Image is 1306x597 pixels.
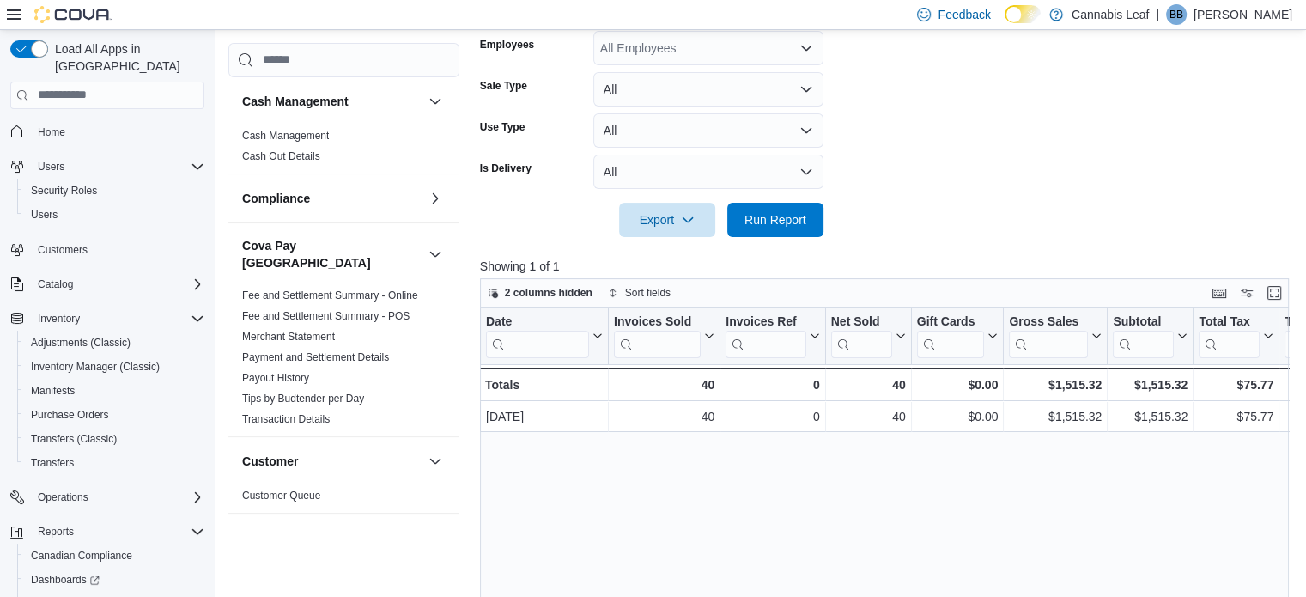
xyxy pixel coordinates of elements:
a: Security Roles [24,180,104,201]
a: Dashboards [17,568,211,592]
span: Reports [31,521,204,542]
div: Bobby Bassi [1166,4,1187,25]
span: Users [38,160,64,174]
button: Total Tax [1199,314,1273,357]
span: Users [31,156,204,177]
h3: Customer [242,453,298,470]
div: $1,515.32 [1009,375,1102,395]
span: Dashboards [31,573,100,587]
button: 2 columns hidden [481,283,599,303]
button: Gift Cards [916,314,998,357]
span: Reports [38,525,74,539]
a: Merchant Statement [242,331,335,343]
div: [DATE] [486,406,603,427]
span: Fee and Settlement Summary - POS [242,309,410,323]
div: Cash Management [228,125,459,174]
label: Sale Type [480,79,527,93]
a: Adjustments (Classic) [24,332,137,353]
button: Cash Management [425,91,446,112]
span: Manifests [31,384,75,398]
a: Transfers [24,453,81,473]
div: 40 [614,375,714,395]
button: Customers [3,237,211,262]
span: Cash Management [242,129,329,143]
button: Sort fields [601,283,677,303]
div: Gross Sales [1009,314,1088,330]
span: 2 columns hidden [505,286,592,300]
span: Sort fields [625,286,671,300]
span: Inventory [31,308,204,329]
div: Totals [485,375,603,395]
button: Reports [3,520,211,544]
a: Customers [31,240,94,260]
a: Dashboards [24,570,106,590]
div: 40 [831,406,906,427]
button: Cash Management [242,93,422,110]
span: Export [629,203,705,237]
span: Feedback [938,6,990,23]
span: Purchase Orders [24,405,204,425]
button: Users [3,155,211,179]
span: Run Report [744,211,806,228]
input: Dark Mode [1005,5,1041,23]
button: Gross Sales [1009,314,1102,357]
label: Use Type [480,120,525,134]
button: All [593,72,823,107]
button: Keyboard shortcuts [1209,283,1230,303]
span: BB [1169,4,1183,25]
span: Catalog [31,274,204,295]
span: Dashboards [24,570,204,590]
a: Canadian Compliance [24,545,139,566]
a: Transaction Details [242,413,330,425]
a: Inventory Manager (Classic) [24,356,167,377]
button: Inventory Manager (Classic) [17,355,211,379]
span: Home [38,125,65,139]
div: $0.00 [916,375,998,395]
div: Gift Cards [916,314,984,330]
span: Users [24,204,204,225]
button: Home [3,119,211,144]
span: Load All Apps in [GEOGRAPHIC_DATA] [48,40,204,75]
span: Fee and Settlement Summary - Online [242,289,418,302]
span: Adjustments (Classic) [31,336,131,350]
p: Cannabis Leaf [1072,4,1149,25]
div: 0 [726,406,819,427]
div: Subtotal [1113,314,1174,330]
div: $0.00 [917,406,999,427]
button: Customer [242,453,422,470]
span: Customers [38,243,88,257]
span: Customers [31,239,204,260]
div: $75.77 [1199,406,1273,427]
span: Transfers (Classic) [31,432,117,446]
button: Inventory [3,307,211,331]
span: Transfers (Classic) [24,429,204,449]
a: Fee and Settlement Summary - Online [242,289,418,302]
div: Customer [228,485,459,513]
a: Customer Queue [242,490,320,502]
span: Operations [31,487,204,508]
span: Inventory [38,312,80,326]
button: Compliance [242,190,422,207]
span: Canadian Compliance [31,549,132,563]
span: Transaction Details [242,412,330,426]
div: Subtotal [1113,314,1174,357]
button: Export [619,203,715,237]
a: Manifests [24,381,82,401]
button: Enter fullscreen [1264,283,1285,303]
button: All [593,155,823,189]
a: Fee and Settlement Summary - POS [242,310,410,322]
a: Tips by Budtender per Day [242,393,364,405]
span: Users [31,208,58,222]
button: Operations [31,487,95,508]
span: Transfers [31,456,74,470]
div: Invoices Ref [726,314,805,330]
button: Compliance [425,188,446,209]
div: Date [486,314,589,357]
span: Inventory Manager (Classic) [31,360,160,374]
button: All [593,113,823,148]
button: Invoices Sold [614,314,714,357]
span: Inventory Manager (Classic) [24,356,204,377]
button: Cova Pay [GEOGRAPHIC_DATA] [242,237,422,271]
img: Cova [34,6,112,23]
